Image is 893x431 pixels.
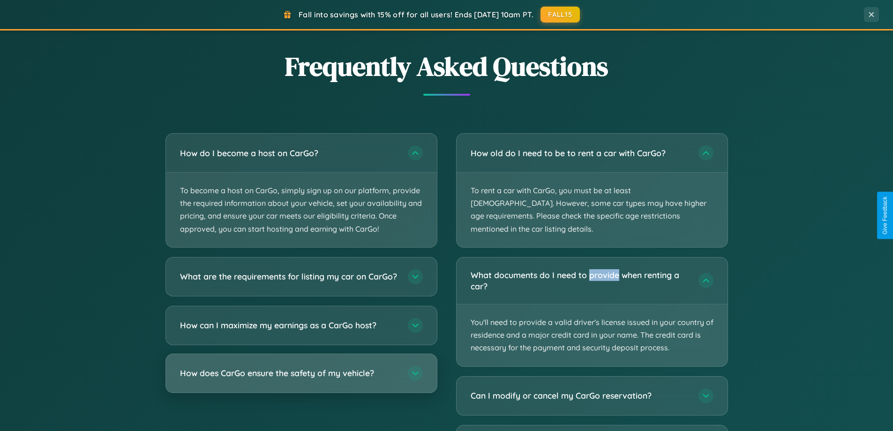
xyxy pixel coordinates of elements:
[882,197,888,234] div: Give Feedback
[180,367,398,379] h3: How does CarGo ensure the safety of my vehicle?
[180,319,398,331] h3: How can I maximize my earnings as a CarGo host?
[166,173,437,247] p: To become a host on CarGo, simply sign up on our platform, provide the required information about...
[471,147,689,159] h3: How old do I need to be to rent a car with CarGo?
[299,10,533,19] span: Fall into savings with 15% off for all users! Ends [DATE] 10am PT.
[471,269,689,292] h3: What documents do I need to provide when renting a car?
[540,7,580,23] button: FALL15
[471,390,689,401] h3: Can I modify or cancel my CarGo reservation?
[165,48,728,84] h2: Frequently Asked Questions
[180,271,398,282] h3: What are the requirements for listing my car on CarGo?
[457,173,728,247] p: To rent a car with CarGo, you must be at least [DEMOGRAPHIC_DATA]. However, some car types may ha...
[180,147,398,159] h3: How do I become a host on CarGo?
[457,304,728,366] p: You'll need to provide a valid driver's license issued in your country of residence and a major c...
